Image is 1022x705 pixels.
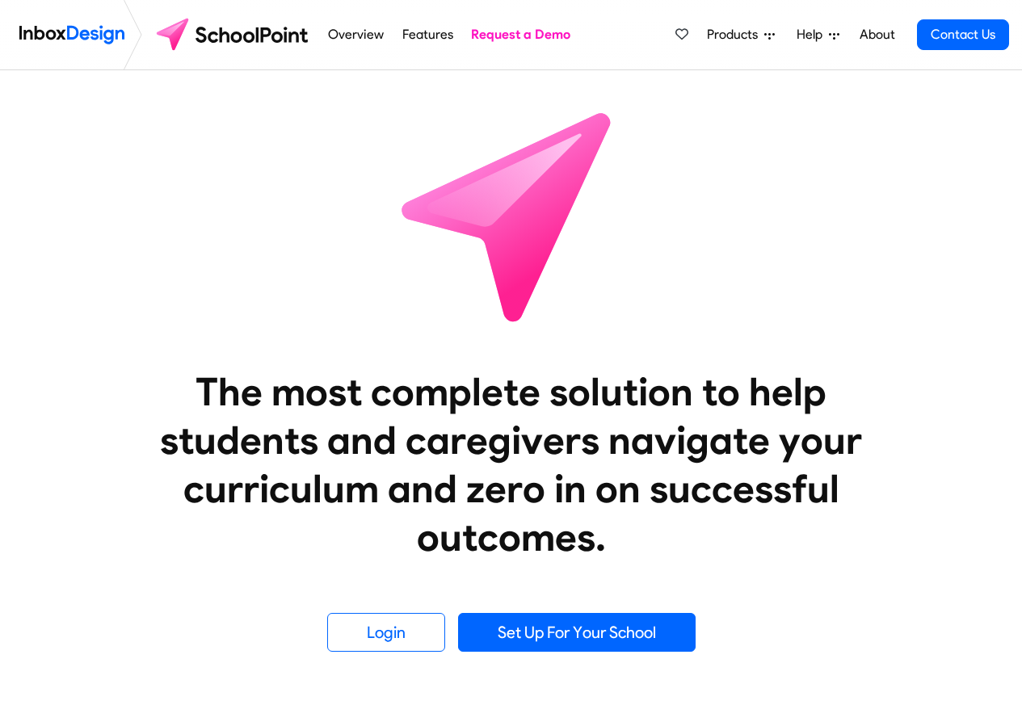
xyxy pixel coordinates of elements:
[797,25,829,44] span: Help
[324,19,389,51] a: Overview
[917,19,1009,50] a: Contact Us
[790,19,846,51] a: Help
[855,19,899,51] a: About
[128,367,895,561] heading: The most complete solution to help students and caregivers navigate your curriculum and zero in o...
[458,613,696,652] a: Set Up For Your School
[327,613,445,652] a: Login
[700,19,781,51] a: Products
[149,15,319,54] img: schoolpoint logo
[397,19,457,51] a: Features
[467,19,575,51] a: Request a Demo
[707,25,764,44] span: Products
[366,70,657,361] img: icon_schoolpoint.svg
